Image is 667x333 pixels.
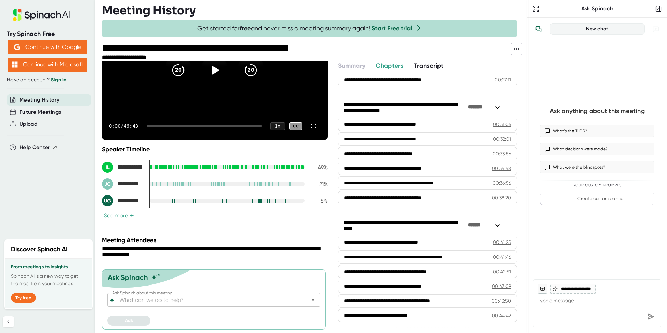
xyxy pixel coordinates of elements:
div: JC [102,178,113,190]
div: Have an account? [7,77,88,83]
button: Try free [11,293,36,303]
button: Transcript [414,61,444,71]
span: Get started for and never miss a meeting summary again! [197,24,422,32]
b: free [240,24,251,32]
div: New chat [554,26,640,32]
div: Ask Spinach [108,273,148,282]
h2: Discover Spinach AI [11,245,68,254]
div: 00:33:56 [493,150,511,157]
div: 00:38:20 [492,194,511,201]
button: Ask [107,316,150,326]
div: Joe Cramer [102,178,144,190]
div: Send message [644,310,657,323]
div: Try Spinach Free [7,30,88,38]
div: 00:31:06 [493,121,511,128]
a: Sign in [51,77,66,83]
div: 00:42:51 [493,268,511,275]
div: UG [102,195,113,206]
div: 00:41:46 [493,253,511,260]
p: Spinach AI is a new way to get the most from your meetings [11,273,86,287]
button: Close conversation sidebar [654,4,664,14]
div: Irene Legiec [102,162,144,173]
div: 0:00 / 46:43 [109,123,138,129]
div: Udit Gupta [102,195,144,206]
div: Ask anything about this meeting [550,107,645,115]
div: 00:43:09 [492,283,511,290]
button: Create custom prompt [540,193,654,205]
div: 49 % [310,164,328,171]
button: Upload [20,120,37,128]
div: 00:43:50 [492,297,511,304]
button: What decisions were made? [540,143,654,155]
div: 00:32:01 [493,135,511,142]
span: Help Center [20,143,50,151]
h3: From meetings to insights [11,264,86,270]
button: Help Center [20,143,58,151]
button: Future Meetings [20,108,61,116]
a: Start Free trial [372,24,412,32]
button: Meeting History [20,96,59,104]
button: Continue with Microsoft [8,58,87,72]
div: IL [102,162,113,173]
div: 1 x [270,122,285,130]
button: Open [308,295,318,305]
button: Continue with Google [8,40,87,54]
button: View conversation history [532,22,546,36]
span: Chapters [376,62,403,69]
button: Expand to Ask Spinach page [531,4,541,14]
div: 21 % [310,181,328,187]
div: 00:36:56 [493,179,511,186]
div: CC [289,122,302,130]
input: What can we do to help? [118,295,298,305]
button: Summary [338,61,365,71]
div: 00:41:25 [493,239,511,246]
div: 00:27:11 [495,76,511,83]
div: Speaker Timeline [102,146,328,153]
h3: Meeting History [102,4,196,17]
div: Ask Spinach [541,5,654,12]
div: 8 % [310,198,328,204]
span: Ask [125,318,133,324]
img: Aehbyd4JwY73AAAAAElFTkSuQmCC [14,44,20,50]
button: What’s the TLDR? [540,125,654,137]
div: Your Custom Prompts [540,183,654,188]
div: Meeting Attendees [102,236,329,244]
span: Summary [338,62,365,69]
div: 00:34:48 [492,165,511,172]
button: See more+ [102,212,136,219]
button: Collapse sidebar [3,316,14,327]
span: Transcript [414,62,444,69]
button: Chapters [376,61,403,71]
button: What were the blindspots? [540,161,654,173]
span: + [129,213,134,219]
div: 00:44:42 [492,312,511,319]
